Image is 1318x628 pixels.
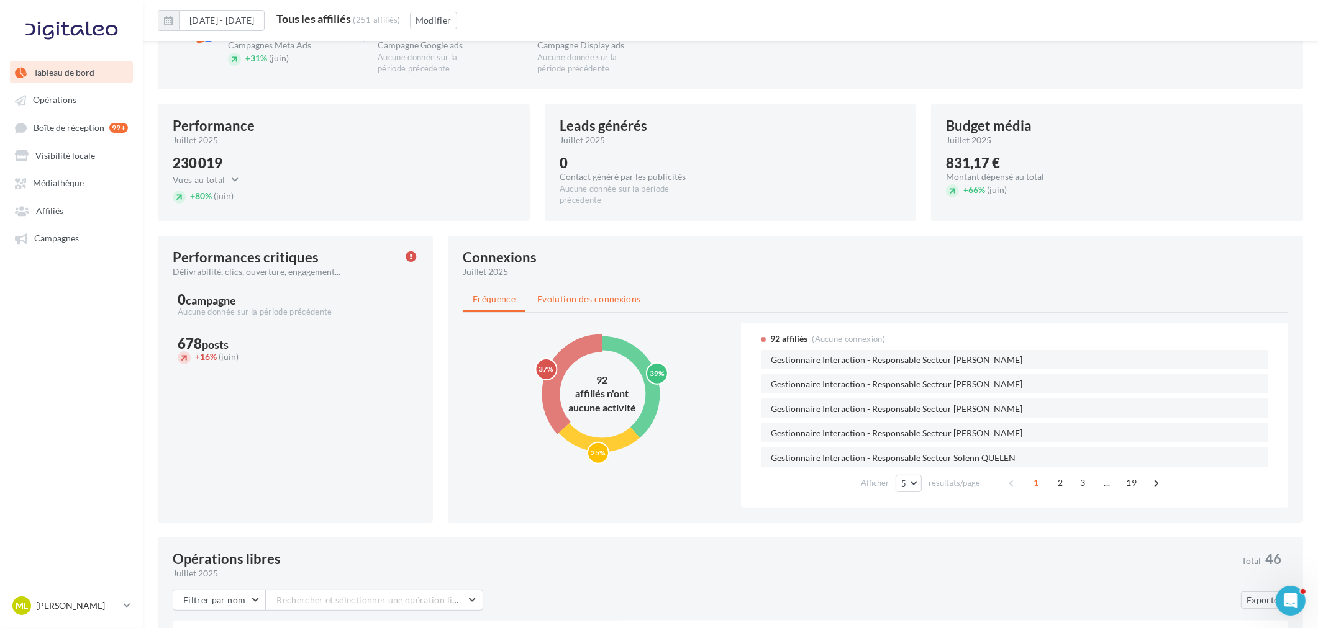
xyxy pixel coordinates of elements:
text: 25% [591,447,606,457]
button: Rechercher et sélectionner une opération libre [266,590,483,611]
span: Evolution des connexions [537,294,640,304]
span: 92 affiliés [770,333,807,345]
div: 0 [560,156,699,170]
span: 3 [1073,473,1093,493]
span: 5 [901,478,906,488]
div: (251 affiliés) [353,15,401,25]
button: 5 [896,475,922,492]
a: Affiliés [7,199,135,222]
div: Campagnes Meta Ads [228,41,332,50]
a: Visibilité locale [7,144,135,166]
span: 31% [245,53,267,63]
span: Tableau de bord [34,67,94,78]
span: 16% [195,351,217,362]
span: 19 [1121,473,1142,493]
span: + [963,184,968,195]
div: Tous les affiliés [276,13,351,24]
span: + [245,53,250,63]
span: + [190,191,195,201]
span: Boîte de réception [34,122,104,133]
div: Campagne Display ads [537,41,641,50]
span: juillet 2025 [946,134,991,146]
span: Gestionnaire Interaction - Responsable Secteur [PERSON_NAME] [771,405,1022,414]
span: Affiliés [36,205,63,216]
span: (juin) [987,184,1007,195]
span: Gestionnaire Interaction - Responsable Secteur Solenn QUELEN [771,454,1016,463]
text: 39% [650,368,665,377]
div: Aucune donnée sur la période précédente [560,184,699,206]
span: Opérations [33,95,76,105]
div: Performance [173,119,255,133]
div: Leads générés [560,119,647,133]
div: Montant dépensé au total [946,173,1044,181]
div: Contact généré par les publicités [560,173,699,181]
a: Tableau de bord [7,61,135,83]
div: Connexions [463,251,537,264]
div: Aucune donnée sur la période précédente [178,307,413,318]
div: Performances critiques [173,251,319,264]
span: Afficher [861,477,889,489]
button: Modifier [410,12,457,29]
a: Médiathèque [7,171,135,194]
span: Filtrer par nom [183,594,245,605]
div: Campagne Google ads [378,41,481,50]
button: Filtrer par nom [173,590,266,611]
span: 1 [1026,473,1046,493]
span: (juin) [214,191,234,201]
a: Boîte de réception 99+ [7,116,135,139]
span: juillet 2025 [173,567,218,580]
span: 2 [1050,473,1070,493]
span: Médiathèque [33,178,84,189]
a: Campagnes [7,227,135,249]
span: Gestionnaire Interaction - Responsable Secteur [PERSON_NAME] [771,429,1022,438]
span: (juin) [219,351,239,362]
span: Gestionnaire Interaction - Responsable Secteur [PERSON_NAME] [771,356,1022,365]
span: (juin) [269,53,289,63]
span: juillet 2025 [560,134,605,146]
div: 678 [178,337,413,351]
span: (Aucune connexion) [812,334,885,344]
span: Total [1242,557,1261,565]
span: 46 [1265,552,1281,566]
button: [DATE] - [DATE] [158,10,265,31]
button: Vues au total [173,173,245,187]
span: ... [1097,473,1117,493]
div: posts [202,339,229,350]
span: juillet 2025 [463,266,508,278]
div: 92 [565,372,639,387]
a: ML [PERSON_NAME] [10,594,133,617]
button: [DATE] - [DATE] [179,10,265,31]
div: 99+ [109,123,128,133]
div: 831,17 € [946,156,1044,170]
a: Opérations [7,88,135,110]
div: Délivrabilité, clics, ouverture, engagement... [173,266,396,278]
text: 37% [539,364,554,374]
span: Visibilité locale [35,150,95,161]
div: affiliés n'ont aucune activité [565,387,639,415]
div: Budget média [946,119,1032,133]
div: campagne [186,295,236,306]
span: ML [16,599,28,612]
button: Exporter [1241,591,1288,609]
p: [PERSON_NAME] [36,599,119,612]
div: Aucune donnée sur la période précédente [537,52,641,74]
iframe: Intercom live chat [1276,586,1306,616]
span: résultats/page [929,477,980,489]
span: 80% [190,191,212,201]
span: juillet 2025 [173,134,218,146]
div: Aucune donnée sur la période précédente [378,52,481,74]
div: Opérations libres [173,552,281,566]
span: Rechercher et sélectionner une opération libre [276,594,466,605]
span: Gestionnaire Interaction - Responsable Secteur [PERSON_NAME] [771,380,1022,389]
span: + [195,351,200,362]
span: Campagnes [34,233,79,244]
div: 230 019 [173,156,245,170]
span: 66% [963,184,985,195]
div: 0 [178,293,413,307]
